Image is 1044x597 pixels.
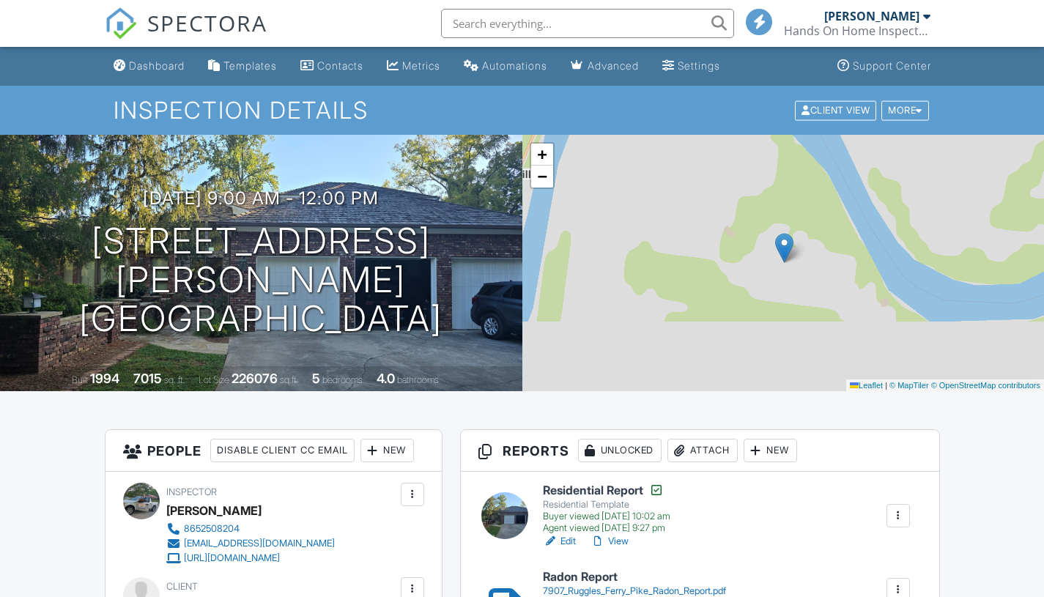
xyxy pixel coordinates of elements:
[667,439,738,462] div: Attach
[591,534,629,549] a: View
[166,551,335,566] a: [URL][DOMAIN_NAME]
[531,144,553,166] a: Zoom in
[793,104,880,115] a: Client View
[166,522,335,536] a: 8652508204
[578,439,662,462] div: Unlocked
[543,499,670,511] div: Residential Template
[295,53,369,80] a: Contacts
[543,483,670,497] h6: Residential Report
[223,59,277,72] div: Templates
[90,371,119,386] div: 1994
[23,222,499,338] h1: [STREET_ADDRESS][PERSON_NAME] [GEOGRAPHIC_DATA]
[881,100,929,120] div: More
[72,374,88,385] span: Built
[105,20,267,51] a: SPECTORA
[543,483,670,534] a: Residential Report Residential Template Buyer viewed [DATE] 10:02 am Agent viewed [DATE] 9:27 pm
[853,59,931,72] div: Support Center
[402,59,440,72] div: Metrics
[543,534,576,549] a: Edit
[795,100,876,120] div: Client View
[482,59,547,72] div: Automations
[105,7,137,40] img: The Best Home Inspection Software - Spectora
[543,522,670,534] div: Agent viewed [DATE] 9:27 pm
[381,53,446,80] a: Metrics
[531,166,553,188] a: Zoom out
[210,439,355,462] div: Disable Client CC Email
[105,430,442,472] h3: People
[397,374,439,385] span: bathrooms
[317,59,363,72] div: Contacts
[537,167,547,185] span: −
[147,7,267,38] span: SPECTORA
[885,381,887,390] span: |
[166,536,335,551] a: [EMAIL_ADDRESS][DOMAIN_NAME]
[202,53,283,80] a: Templates
[280,374,298,385] span: sq.ft.
[850,381,883,390] a: Leaflet
[143,188,379,208] h3: [DATE] 9:00 am - 12:00 pm
[824,9,919,23] div: [PERSON_NAME]
[784,23,930,38] div: Hands On Home Inspectors LLC
[166,486,217,497] span: Inspector
[889,381,929,390] a: © MapTiler
[565,53,645,80] a: Advanced
[377,371,395,386] div: 4.0
[322,374,363,385] span: bedrooms
[441,9,734,38] input: Search everything...
[312,371,320,386] div: 5
[184,523,240,535] div: 8652508204
[543,585,726,597] div: 7907_Ruggles_Ferry_Pike_Radon_Report.pdf
[108,53,190,80] a: Dashboard
[543,571,726,584] h6: Radon Report
[744,439,797,462] div: New
[775,233,793,263] img: Marker
[543,511,670,522] div: Buyer viewed [DATE] 10:02 am
[931,381,1040,390] a: © OpenStreetMap contributors
[184,538,335,549] div: [EMAIL_ADDRESS][DOMAIN_NAME]
[588,59,639,72] div: Advanced
[164,374,185,385] span: sq. ft.
[184,552,280,564] div: [URL][DOMAIN_NAME]
[232,371,278,386] div: 226076
[360,439,414,462] div: New
[166,581,198,592] span: Client
[537,145,547,163] span: +
[133,371,162,386] div: 7015
[199,374,229,385] span: Lot Size
[166,500,262,522] div: [PERSON_NAME]
[458,53,553,80] a: Automations (Basic)
[656,53,726,80] a: Settings
[832,53,937,80] a: Support Center
[129,59,185,72] div: Dashboard
[461,430,939,472] h3: Reports
[678,59,720,72] div: Settings
[114,97,930,123] h1: Inspection Details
